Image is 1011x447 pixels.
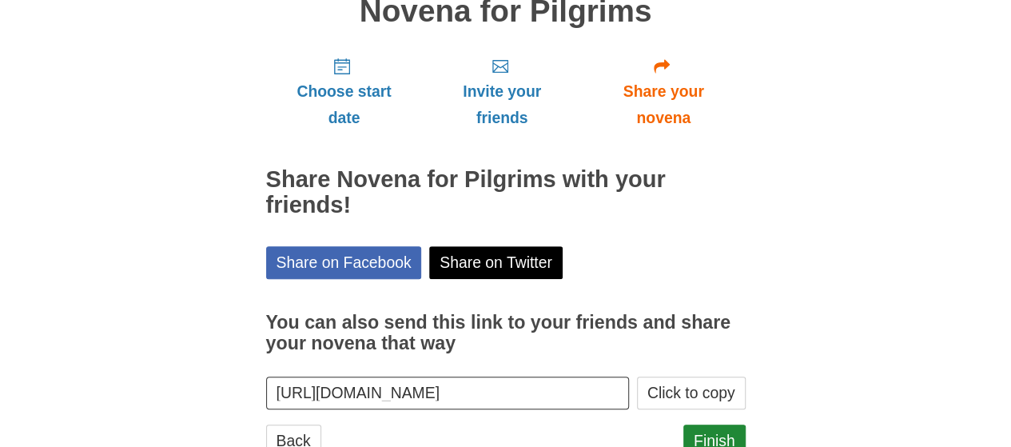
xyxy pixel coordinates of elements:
[266,246,422,279] a: Share on Facebook
[422,44,581,139] a: Invite your friends
[429,246,563,279] a: Share on Twitter
[282,78,407,131] span: Choose start date
[438,78,565,131] span: Invite your friends
[266,44,423,139] a: Choose start date
[637,377,746,409] button: Click to copy
[598,78,730,131] span: Share your novena
[582,44,746,139] a: Share your novena
[266,167,746,218] h2: Share Novena for Pilgrims with your friends!
[266,313,746,353] h3: You can also send this link to your friends and share your novena that way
